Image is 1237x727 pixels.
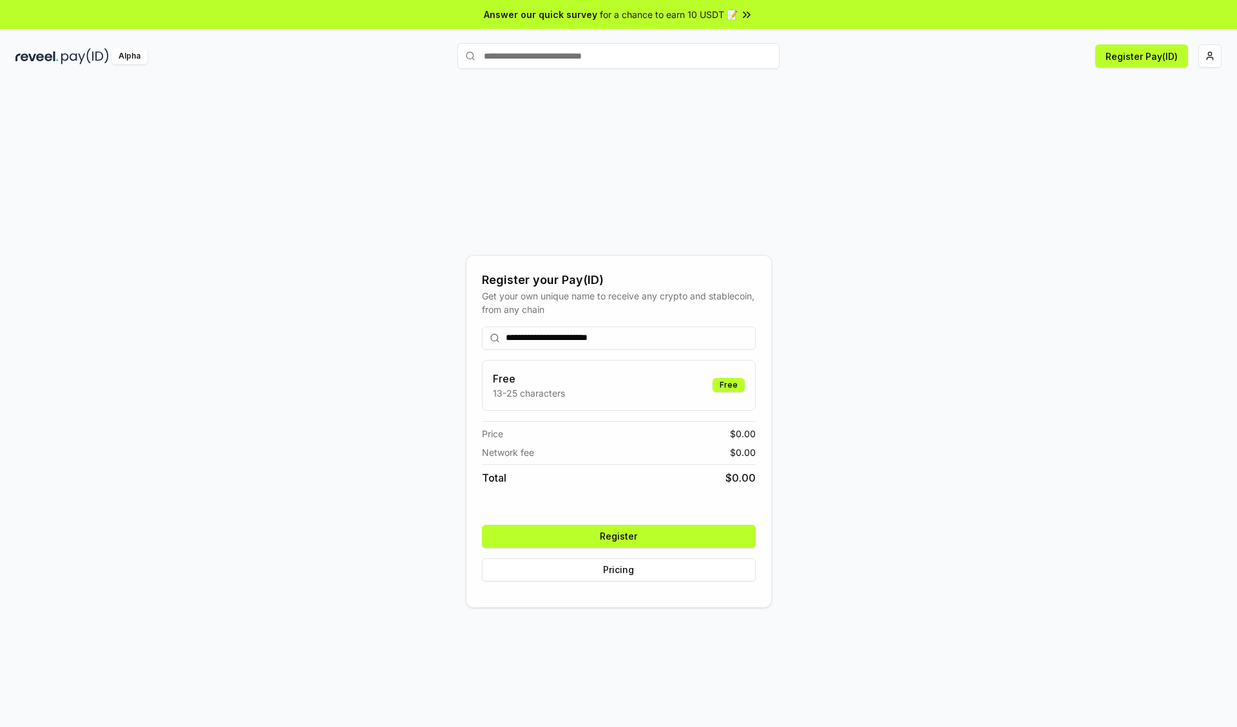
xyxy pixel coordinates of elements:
[482,427,503,440] span: Price
[730,427,756,440] span: $ 0.00
[713,378,745,392] div: Free
[493,386,565,400] p: 13-25 characters
[493,371,565,386] h3: Free
[725,470,756,486] span: $ 0.00
[482,525,756,548] button: Register
[482,271,756,289] div: Register your Pay(ID)
[482,558,756,581] button: Pricing
[15,48,59,64] img: reveel_dark
[482,289,756,316] div: Get your own unique name to receive any crypto and stablecoin, from any chain
[482,470,506,486] span: Total
[61,48,109,64] img: pay_id
[484,8,597,21] span: Answer our quick survey
[1095,44,1188,68] button: Register Pay(ID)
[730,446,756,459] span: $ 0.00
[482,446,534,459] span: Network fee
[111,48,148,64] div: Alpha
[600,8,738,21] span: for a chance to earn 10 USDT 📝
